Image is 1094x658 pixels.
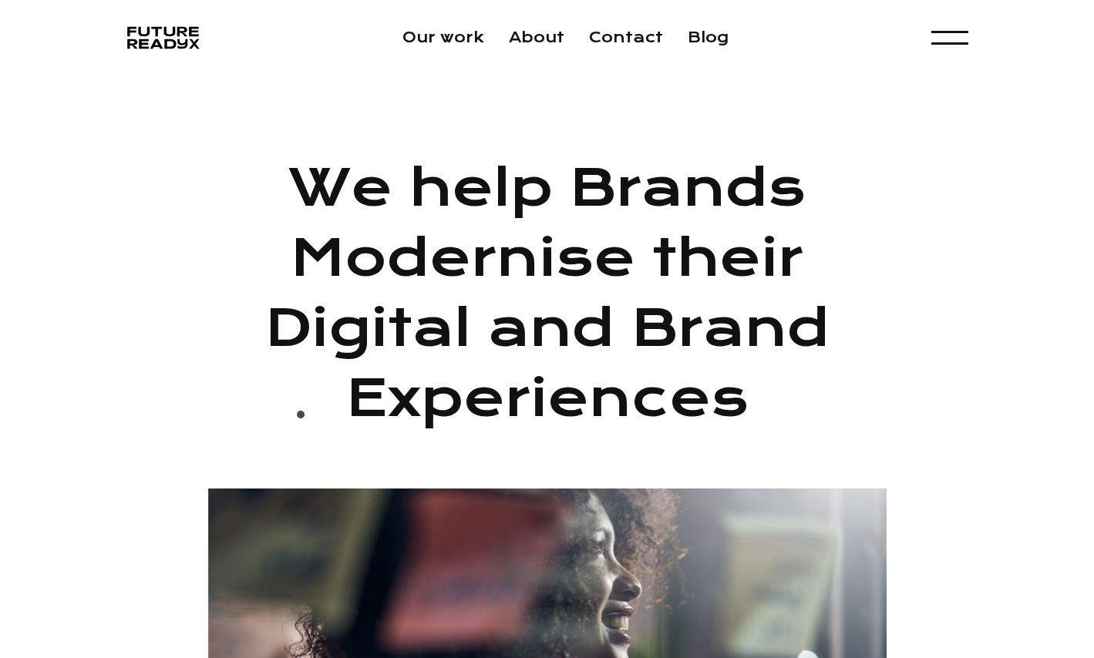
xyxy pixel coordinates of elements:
a: Contact [589,29,663,46]
div: menu [931,22,968,54]
a: Blog [688,29,729,46]
h1: We help Brands Modernise their Digital and Brand Experiences [208,153,887,433]
a: home [126,22,200,53]
a: Our work [402,29,484,46]
img: Futurereadyx Logo [126,22,200,53]
a: About [509,29,564,46]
